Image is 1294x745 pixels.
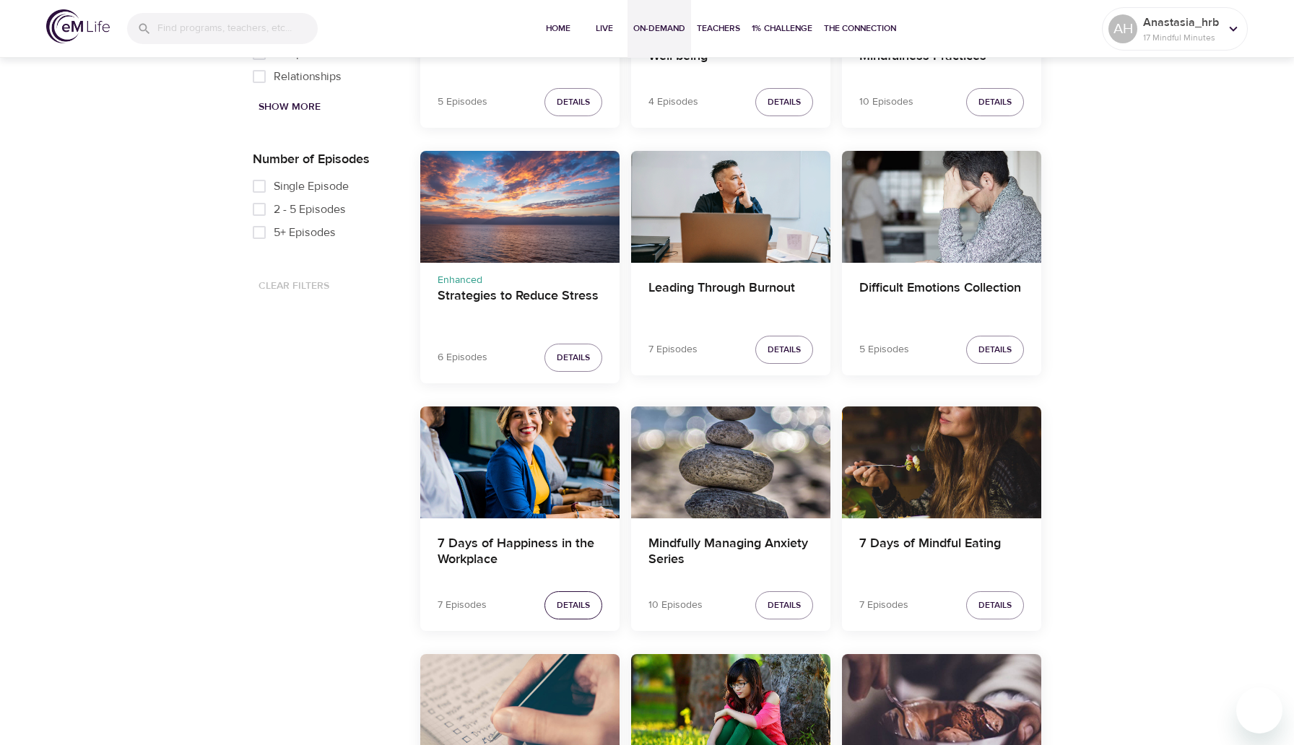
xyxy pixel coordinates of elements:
button: Mindfully Managing Anxiety Series [631,406,830,518]
p: Number of Episodes [253,149,397,169]
p: 6 Episodes [438,350,487,365]
span: Show More [259,98,321,116]
input: Find programs, teachers, etc... [157,13,318,44]
button: Details [544,344,602,372]
iframe: Button to launch messaging window [1236,687,1282,733]
span: 5+ Episodes [274,224,336,241]
button: Details [966,591,1024,619]
img: logo [46,9,110,43]
span: 1% Challenge [752,21,812,36]
span: 2 - 5 Episodes [274,201,346,218]
span: Details [768,342,801,357]
button: Details [544,591,602,619]
button: 7 Days of Happiness in the Workplace [420,406,620,518]
button: Show More [253,94,326,121]
span: Single Episode [274,178,349,195]
h4: Leading Through Burnout [648,280,813,315]
h4: Difficult Emotions Collection [859,280,1024,315]
span: Details [557,95,590,110]
span: The Connection [824,21,896,36]
p: 5 Episodes [438,95,487,110]
span: Details [557,598,590,613]
p: 4 Episodes [648,95,698,110]
span: Details [557,350,590,365]
p: 7 Episodes [859,598,908,613]
button: Details [966,88,1024,116]
p: Anastasia_hrb [1143,14,1220,31]
span: Details [978,342,1012,357]
button: Details [755,591,813,619]
span: Teachers [697,21,740,36]
button: Details [544,88,602,116]
button: Difficult Emotions Collection [842,151,1041,263]
span: Details [978,598,1012,613]
span: On-Demand [633,21,685,36]
p: 10 Episodes [859,95,913,110]
span: Live [587,21,622,36]
h4: 7 Days of Mindful Eating [859,536,1024,570]
button: Details [755,336,813,364]
span: Home [541,21,576,36]
span: Enhanced [438,274,482,287]
span: Details [768,598,801,613]
button: Strategies to Reduce Stress [420,151,620,263]
h4: Mindfully Managing Anxiety Series [648,536,813,570]
p: 10 Episodes [648,598,703,613]
div: AH [1108,14,1137,43]
button: Details [966,336,1024,364]
button: 7 Days of Mindful Eating [842,406,1041,518]
button: Details [755,88,813,116]
p: 5 Episodes [859,342,909,357]
span: Relationships [274,68,342,85]
p: 17 Mindful Minutes [1143,31,1220,44]
h4: Strategies to Reduce Stress [438,288,602,323]
p: 7 Episodes [648,342,698,357]
span: Details [768,95,801,110]
p: 7 Episodes [438,598,487,613]
button: Leading Through Burnout [631,151,830,263]
span: Details [978,95,1012,110]
h4: 7 Days of Happiness in the Workplace [438,536,602,570]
